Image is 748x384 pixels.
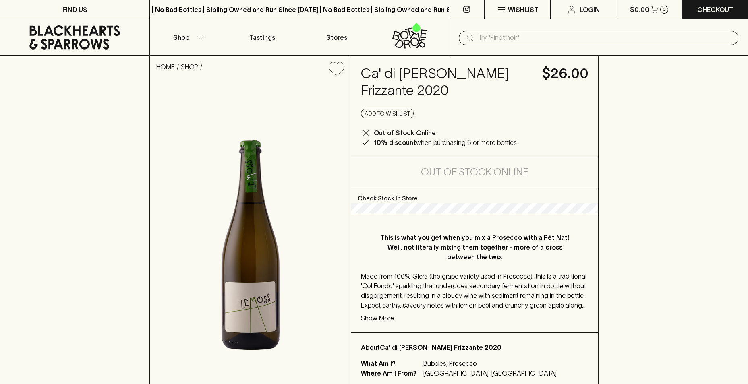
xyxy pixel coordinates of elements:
p: What Am I? [361,359,421,368]
p: About Ca' di [PERSON_NAME] Frizzante 2020 [361,343,588,352]
p: FIND US [62,5,87,14]
h4: $26.00 [542,65,588,82]
button: Add to wishlist [325,59,348,79]
button: Shop [150,19,224,55]
p: Bubbles, Prosecco [423,359,557,368]
p: [GEOGRAPHIC_DATA], [GEOGRAPHIC_DATA] [423,368,557,378]
p: Where Am I From? [361,368,421,378]
b: 10% discount [374,139,416,146]
p: Tastings [249,33,275,42]
p: Stores [326,33,347,42]
a: Tastings [225,19,299,55]
p: Check Stock In Store [351,188,598,203]
p: Show More [361,313,394,323]
p: when purchasing 6 or more bottles [374,138,517,147]
span: Made from 100% Glera (the grape variety used in Prosecco), this is a traditional 'Col Fondo' spar... [361,273,586,318]
a: SHOP [181,63,198,70]
p: Wishlist [508,5,539,14]
p: $0.00 [630,5,649,14]
a: HOME [156,63,175,70]
h5: Out of Stock Online [421,166,528,179]
h4: Ca' di [PERSON_NAME] Frizzante 2020 [361,65,532,99]
button: Add to wishlist [361,109,414,118]
p: This is what you get when you mix a Prosecco with a Pét Nat! Well, not literally mixing them toge... [377,233,572,262]
a: Stores [299,19,374,55]
p: Checkout [697,5,733,14]
p: Shop [173,33,189,42]
p: Out of Stock Online [374,128,436,138]
p: 0 [663,7,666,12]
p: Login [580,5,600,14]
input: Try "Pinot noir" [478,31,732,44]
